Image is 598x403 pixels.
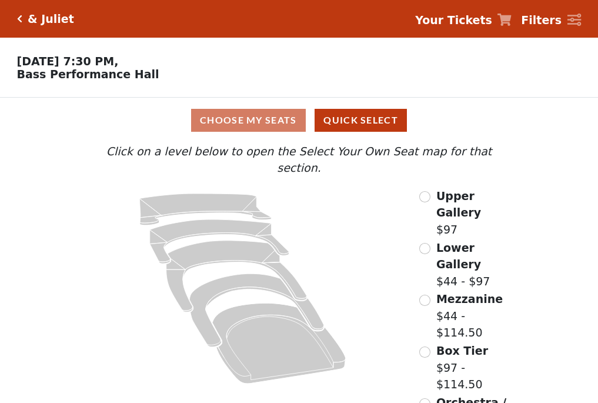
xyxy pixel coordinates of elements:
[83,143,515,176] p: Click on a level below to open the Select Your Own Seat map for that section.
[150,219,289,264] path: Lower Gallery - Seats Available: 78
[521,14,562,26] strong: Filters
[436,344,488,357] span: Box Tier
[213,303,346,384] path: Orchestra / Parterre Circle - Seats Available: 20
[415,14,492,26] strong: Your Tickets
[436,189,481,219] span: Upper Gallery
[436,342,515,393] label: $97 - $114.50
[17,15,22,23] a: Click here to go back to filters
[28,12,74,26] h5: & Juliet
[140,194,272,225] path: Upper Gallery - Seats Available: 304
[436,188,515,238] label: $97
[436,292,503,305] span: Mezzanine
[436,239,515,290] label: $44 - $97
[415,12,512,29] a: Your Tickets
[436,241,481,271] span: Lower Gallery
[315,109,407,132] button: Quick Select
[521,12,581,29] a: Filters
[436,291,515,341] label: $44 - $114.50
